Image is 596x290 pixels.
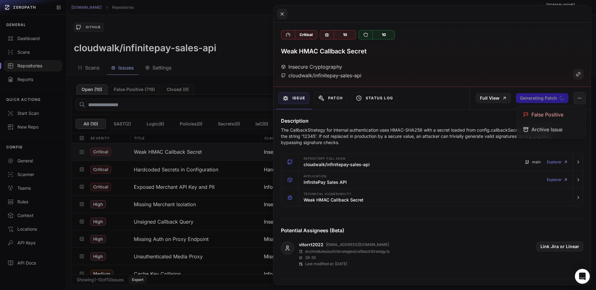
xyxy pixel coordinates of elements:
h3: InfinitePay Sales API [304,179,347,185]
span: Repository Full scan [304,157,345,160]
button: Technical Vulnerability Weak HMAC Callback Secret [281,189,583,206]
button: Issue [278,92,309,104]
a: Explorer [547,156,568,168]
button: Generating Patch [516,93,568,103]
span: Application [304,175,327,178]
a: Explorer [547,174,568,186]
button: Application InfinitePay Sales API Explorer [281,171,583,188]
span: Technical Vulnerability [304,193,352,196]
div: Open Intercom Messenger [575,269,590,284]
div: False Positive [518,107,584,122]
a: vitorrt2022 [299,242,323,248]
a: Full View [476,93,511,103]
p: The CallbackStrategy for internal authentication uses HMAC-SHA256 with a secret loaded from confi... [281,127,559,146]
h3: Weak HMAC Callback Secret [304,197,363,203]
button: Link Jira or Linear [536,242,583,251]
p: src/modules/auth/strategies/callbackStrategy.ts [305,249,390,254]
button: Patch [314,92,347,104]
h4: Potential Assignees (Beta) [281,227,583,234]
div: cloudwalk/infinitepay-sales-api [281,72,361,79]
p: 29 - 33 [305,255,316,260]
p: Last modified at: [DATE] [305,261,347,266]
button: Status Log [352,92,397,104]
p: [EMAIL_ADDRESS][DOMAIN_NAME] [326,242,389,247]
span: main [532,160,541,165]
h4: Description [281,117,583,125]
div: Archive Issue [518,122,584,137]
button: Repository Full scan cloudwalk/infinitepay-sales-api main Explorer [281,153,583,171]
h3: cloudwalk/infinitepay-sales-api [304,161,370,168]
